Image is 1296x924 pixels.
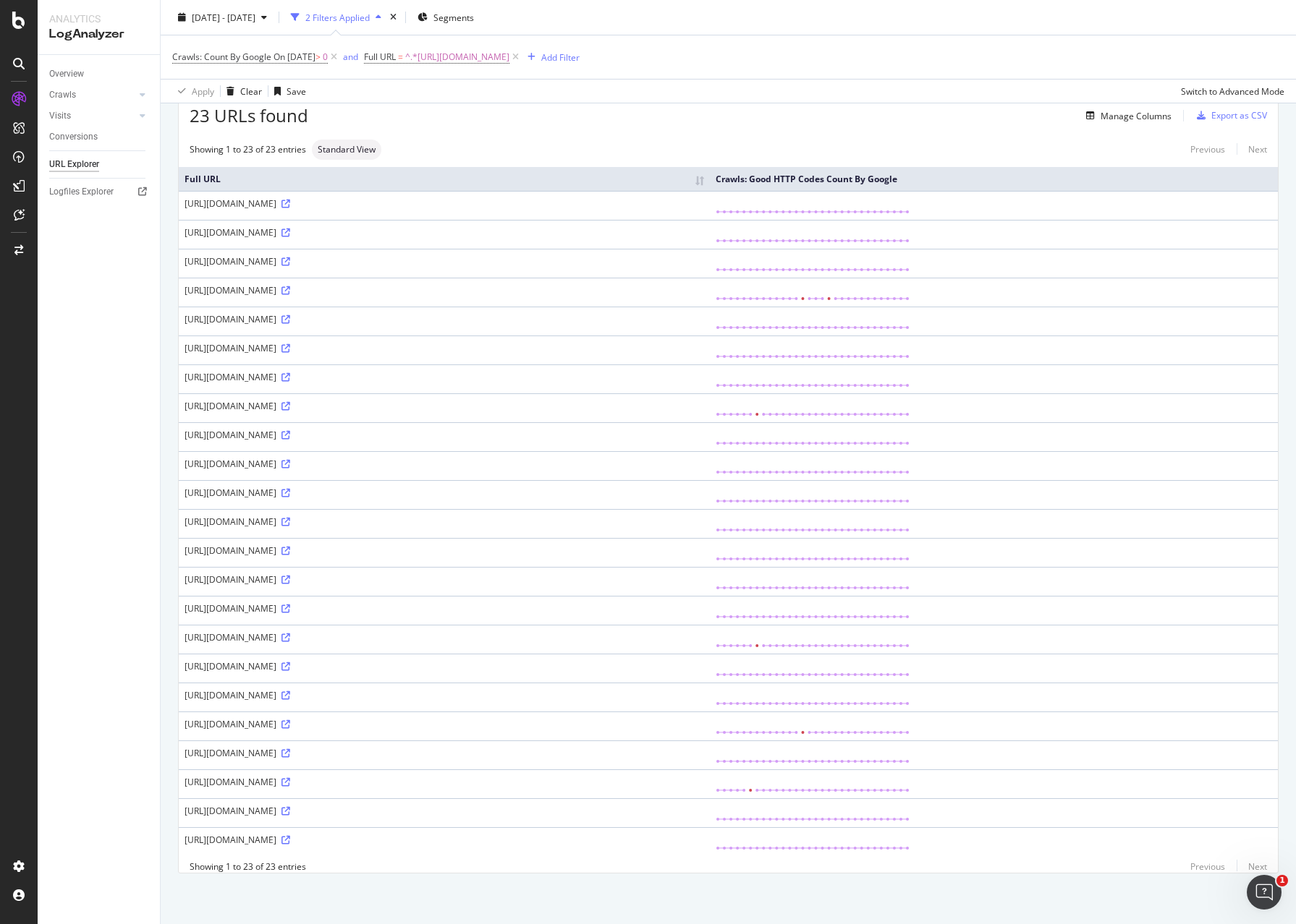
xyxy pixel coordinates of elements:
[185,197,704,210] div: [URL][DOMAIN_NAME]
[287,85,306,97] div: Save
[192,11,255,23] span: [DATE] - [DATE]
[185,487,704,499] div: [URL][DOMAIN_NAME]
[49,67,84,82] div: Overview
[185,313,704,325] div: [URL][DOMAIN_NAME]
[49,184,150,200] a: Logfiles Explorer
[1276,875,1288,886] span: 1
[49,129,150,145] a: Conversions
[185,631,704,643] div: [URL][DOMAIN_NAME]
[190,103,308,128] span: 23 URLs found
[185,805,704,817] div: [URL][DOMAIN_NAME]
[185,602,704,615] div: [URL][DOMAIN_NAME]
[343,51,358,63] div: and
[185,458,704,470] div: [URL][DOMAIN_NAME]
[49,87,135,103] a: Crawls
[179,167,710,191] th: Full URL: activate to sort column ascending
[49,87,76,103] div: Crawls
[318,145,376,154] span: Standard View
[185,255,704,268] div: [URL][DOMAIN_NAME]
[323,47,328,67] span: 0
[240,85,262,97] div: Clear
[185,342,704,354] div: [URL][DOMAIN_NAME]
[185,776,704,788] div: [URL][DOMAIN_NAME]
[49,157,99,172] div: URL Explorer
[185,718,704,730] div: [URL][DOMAIN_NAME]
[343,50,358,64] button: and
[185,660,704,672] div: [URL][DOMAIN_NAME]
[190,143,306,155] div: Showing 1 to 23 of 23 entries
[268,80,306,103] button: Save
[285,6,387,29] button: 2 Filters Applied
[49,108,135,124] a: Visits
[541,51,580,63] div: Add Filter
[221,80,262,103] button: Clear
[1211,109,1267,121] div: Export as CSV
[185,400,704,412] div: [URL][DOMAIN_NAME]
[312,140,381,160] div: neutral label
[172,51,271,63] span: Crawls: Count By Google
[185,429,704,441] div: [URL][DOMAIN_NAME]
[185,834,704,846] div: [URL][DOMAIN_NAME]
[1101,110,1172,122] div: Manage Columns
[1191,104,1267,127] button: Export as CSV
[49,26,148,43] div: LogAnalyzer
[49,67,150,82] a: Overview
[49,12,148,26] div: Analytics
[49,129,98,145] div: Conversions
[185,689,704,701] div: [URL][DOMAIN_NAME]
[49,184,114,200] div: Logfiles Explorer
[185,573,704,586] div: [URL][DOMAIN_NAME]
[49,108,71,124] div: Visits
[192,85,214,97] div: Apply
[185,747,704,759] div: [URL][DOMAIN_NAME]
[315,51,321,63] span: >
[387,10,399,25] div: times
[172,6,273,29] button: [DATE] - [DATE]
[364,51,396,63] span: Full URL
[398,51,403,63] span: =
[710,167,1278,191] th: Crawls: Good HTTP Codes Count By Google
[1247,875,1282,910] iframe: Intercom live chat
[185,516,704,528] div: [URL][DOMAIN_NAME]
[1175,80,1284,103] button: Switch to Advanced Mode
[433,11,474,23] span: Segments
[405,47,509,67] span: ^.*[URL][DOMAIN_NAME]
[412,6,480,29] button: Segments
[190,860,306,873] div: Showing 1 to 23 of 23 entries
[185,544,704,557] div: [URL][DOMAIN_NAME]
[274,51,315,63] span: On [DATE]
[305,11,370,23] div: 2 Filters Applied
[1080,107,1172,124] button: Manage Columns
[185,284,704,296] div: [URL][DOMAIN_NAME]
[49,157,150,172] a: URL Explorer
[1181,85,1284,97] div: Switch to Advanced Mode
[172,80,214,103] button: Apply
[185,226,704,239] div: [URL][DOMAIN_NAME]
[185,371,704,383] div: [URL][DOMAIN_NAME]
[522,48,580,66] button: Add Filter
